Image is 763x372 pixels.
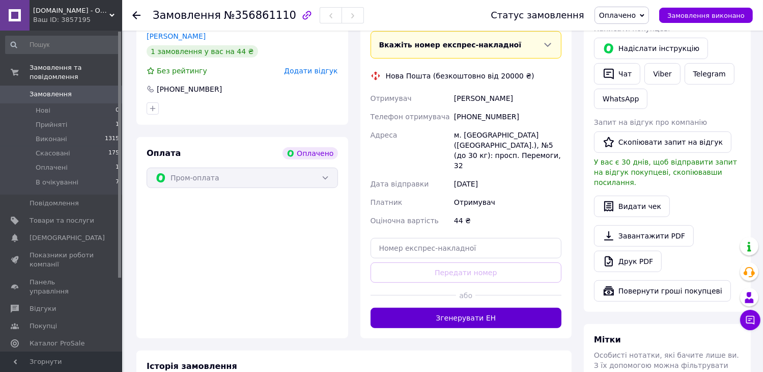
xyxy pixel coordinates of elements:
[36,149,70,158] span: Скасовані
[452,126,563,175] div: м. [GEOGRAPHIC_DATA] ([GEOGRAPHIC_DATA].), №5 (до 30 кг): просп. Перемоги, 32
[116,178,119,187] span: 7
[456,290,475,301] span: або
[30,90,72,99] span: Замовлення
[371,180,429,188] span: Дата відправки
[594,280,731,302] button: Повернути гроші покупцеві
[491,10,584,20] div: Статус замовлення
[667,12,745,19] span: Замовлення виконано
[371,238,562,258] input: Номер експрес-накладної
[36,120,67,129] span: Прийняті
[383,71,537,81] div: Нова Пошта (безкоштовно від 20000 ₴)
[36,178,78,187] span: В очікуванні
[685,63,734,85] a: Telegram
[371,131,398,139] span: Адреса
[594,196,670,217] button: Видати чек
[105,135,119,144] span: 1315
[371,308,562,328] button: Згенерувати ЕН
[594,63,640,85] button: Чат
[644,63,680,85] a: Viber
[284,67,337,75] span: Додати відгук
[5,36,120,54] input: Пошук
[36,135,67,144] span: Виконані
[282,147,337,160] div: Оплачено
[30,199,79,208] span: Повідомлення
[147,32,206,40] a: [PERSON_NAME]
[157,67,207,75] span: Без рейтингу
[594,158,737,187] span: У вас є 30 днів, щоб відправити запит на відгук покупцеві, скопіювавши посилання.
[108,149,119,158] span: 175
[153,9,221,21] span: Замовлення
[371,113,450,121] span: Телефон отримувача
[30,339,84,348] span: Каталог ProSale
[30,216,94,225] span: Товари та послуги
[30,251,94,269] span: Показники роботи компанії
[594,89,647,109] a: WhatsApp
[379,41,522,49] span: Вкажіть номер експрес-накладної
[33,6,109,15] span: China-Dent.com.ua - Обладнання від ТОПових виробників з піднебесної (Woodpecker,COXO,SOCO,Tosi)
[740,310,760,330] button: Чат з покупцем
[147,148,181,158] span: Оплата
[147,361,237,371] span: Історія замовлення
[33,15,122,24] div: Ваш ID: 3857195
[594,225,694,247] a: Завантажити PDF
[452,193,563,211] div: Отримувач
[30,233,105,243] span: [DEMOGRAPHIC_DATA]
[156,84,223,94] div: [PHONE_NUMBER]
[594,251,662,272] a: Друк PDF
[36,163,68,172] span: Оплачені
[224,9,296,21] span: №356861110
[659,8,753,23] button: Замовлення виконано
[594,335,621,344] span: Мітки
[30,278,94,296] span: Панель управління
[116,106,119,115] span: 0
[132,10,140,20] div: Повернутися назад
[452,211,563,230] div: 44 ₴
[599,11,636,19] span: Оплачено
[30,304,56,313] span: Відгуки
[116,163,119,172] span: 1
[594,118,707,126] span: Запит на відгук про компанію
[452,175,563,193] div: [DATE]
[452,108,563,126] div: [PHONE_NUMBER]
[116,120,119,129] span: 1
[36,106,50,115] span: Нові
[147,45,258,58] div: 1 замовлення у вас на 44 ₴
[452,89,563,108] div: [PERSON_NAME]
[371,217,439,225] span: Оціночна вартість
[371,94,412,102] span: Отримувач
[30,322,57,331] span: Покупці
[30,63,122,82] span: Замовлення та повідомлення
[371,198,403,206] span: Платник
[594,38,708,59] button: Надіслати інструкцію
[594,131,731,153] button: Скопіювати запит на відгук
